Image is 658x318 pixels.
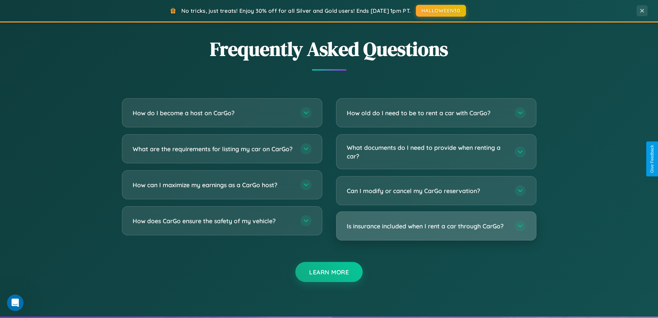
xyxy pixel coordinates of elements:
[416,5,466,17] button: HALLOWEEN30
[347,143,508,160] h3: What documents do I need to provide when renting a car?
[295,262,363,282] button: Learn More
[650,145,655,173] div: Give Feedback
[122,36,536,62] h2: Frequently Asked Questions
[133,217,294,225] h3: How does CarGo ensure the safety of my vehicle?
[347,187,508,195] h3: Can I modify or cancel my CarGo reservation?
[7,294,23,311] iframe: Intercom live chat
[181,7,411,14] span: No tricks, just treats! Enjoy 30% off for all Silver and Gold users! Ends [DATE] 1pm PT.
[133,145,294,153] h3: What are the requirements for listing my car on CarGo?
[347,109,508,117] h3: How old do I need to be to rent a car with CarGo?
[347,222,508,230] h3: Is insurance included when I rent a car through CarGo?
[133,181,294,189] h3: How can I maximize my earnings as a CarGo host?
[133,109,294,117] h3: How do I become a host on CarGo?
